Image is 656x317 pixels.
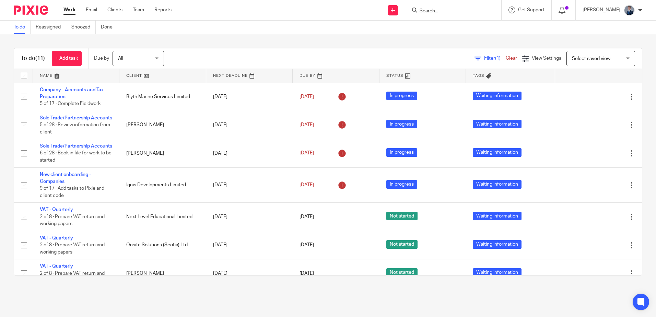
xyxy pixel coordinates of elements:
[206,203,293,231] td: [DATE]
[532,56,561,61] span: View Settings
[206,139,293,167] td: [DATE]
[119,259,206,287] td: [PERSON_NAME]
[133,7,144,13] a: Team
[572,56,610,61] span: Select saved view
[40,101,101,106] span: 5 of 17 · Complete Fieldwork
[21,55,45,62] h1: To do
[35,56,45,61] span: (11)
[40,264,73,269] a: VAT - Quarterly
[14,21,31,34] a: To do
[119,167,206,203] td: Ignis Developments Limited
[40,122,110,134] span: 5 of 28 · Review information from client
[386,148,417,157] span: In progress
[40,144,112,149] a: Sole Trade/Partnership Accounts
[300,151,314,156] span: [DATE]
[40,116,112,120] a: Sole Trade/Partnership Accounts
[386,240,418,249] span: Not started
[473,92,522,100] span: Waiting information
[473,74,484,78] span: Tags
[206,111,293,139] td: [DATE]
[40,172,91,184] a: New client onboarding - Companies
[300,214,314,219] span: [DATE]
[154,7,172,13] a: Reports
[495,56,501,61] span: (1)
[300,183,314,187] span: [DATE]
[40,87,104,99] a: Company - Accounts and Tax Preparation
[36,21,66,34] a: Reassigned
[386,212,418,220] span: Not started
[40,236,73,240] a: VAT - Quarterly
[206,167,293,203] td: [DATE]
[119,231,206,259] td: Onsite Solutions (Scotia) Ltd
[206,231,293,259] td: [DATE]
[386,92,417,100] span: In progress
[107,7,122,13] a: Clients
[624,5,635,16] img: DSC05254%20(1).jpg
[40,243,105,255] span: 2 of 8 · Prepare VAT return and working papers
[473,120,522,128] span: Waiting information
[86,7,97,13] a: Email
[40,186,104,198] span: 9 of 17 · Add tasks to Pixie and client code
[119,111,206,139] td: [PERSON_NAME]
[206,259,293,287] td: [DATE]
[506,56,517,61] a: Clear
[71,21,96,34] a: Snoozed
[300,271,314,276] span: [DATE]
[386,120,417,128] span: In progress
[40,151,112,163] span: 6 of 28 · Book in file for work to be started
[119,139,206,167] td: [PERSON_NAME]
[40,271,105,283] span: 2 of 8 · Prepare VAT return and working papers
[300,243,314,248] span: [DATE]
[63,7,75,13] a: Work
[473,212,522,220] span: Waiting information
[119,83,206,111] td: Blyth Marine Services Limited
[101,21,118,34] a: Done
[518,8,544,12] span: Get Support
[473,180,522,189] span: Waiting information
[473,148,522,157] span: Waiting information
[118,56,123,61] span: All
[583,7,620,13] p: [PERSON_NAME]
[473,268,522,277] span: Waiting information
[386,268,418,277] span: Not started
[206,83,293,111] td: [DATE]
[484,56,506,61] span: Filter
[473,240,522,249] span: Waiting information
[386,180,417,189] span: In progress
[419,8,481,14] input: Search
[300,94,314,99] span: [DATE]
[119,203,206,231] td: Next Level Educational Limited
[14,5,48,15] img: Pixie
[40,214,105,226] span: 2 of 8 · Prepare VAT return and working papers
[94,55,109,62] p: Due by
[300,122,314,127] span: [DATE]
[40,207,73,212] a: VAT - Quarterly
[52,51,82,66] a: + Add task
